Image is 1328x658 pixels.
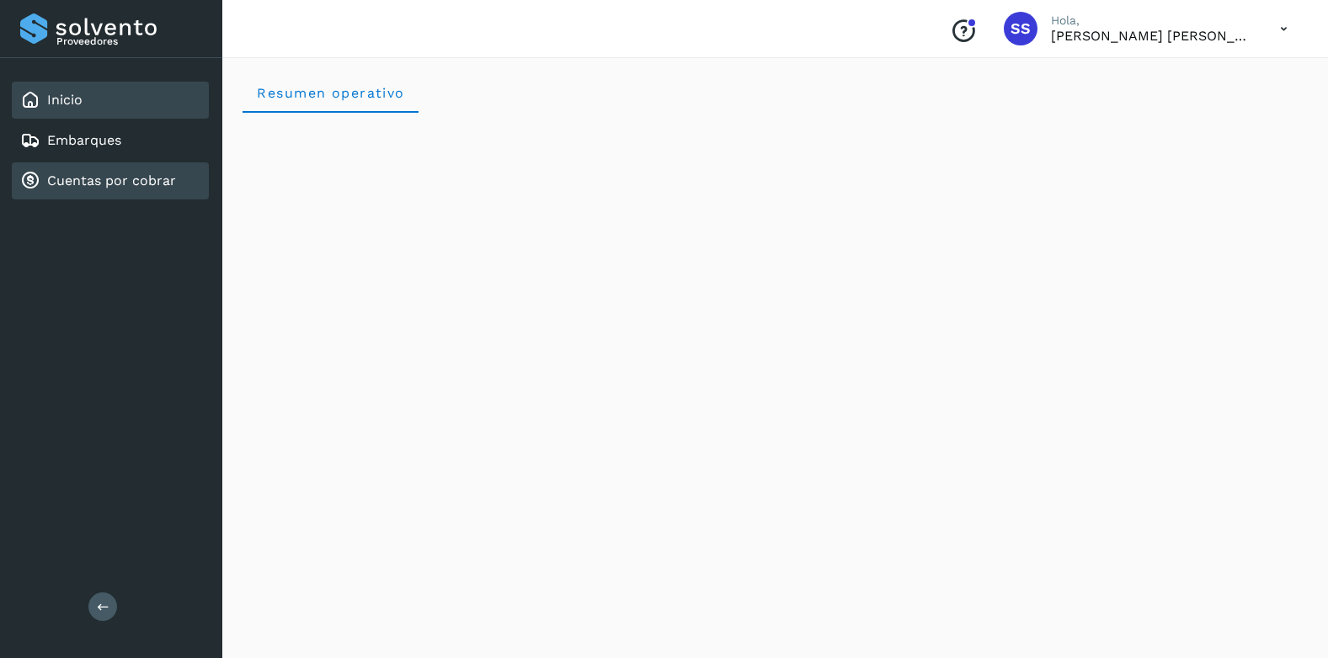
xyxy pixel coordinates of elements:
a: Embarques [47,132,121,148]
p: Hola, [1051,13,1253,28]
p: Proveedores [56,35,202,47]
a: Cuentas por cobrar [47,172,176,188]
p: SOCORRO SILVIA NAVARRO ZAZUETA [1051,28,1253,44]
a: Inicio [47,92,83,108]
span: Resumen operativo [256,85,405,101]
div: Embarques [12,122,209,159]
div: Inicio [12,82,209,119]
div: Cuentas por cobrar [12,162,209,199]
